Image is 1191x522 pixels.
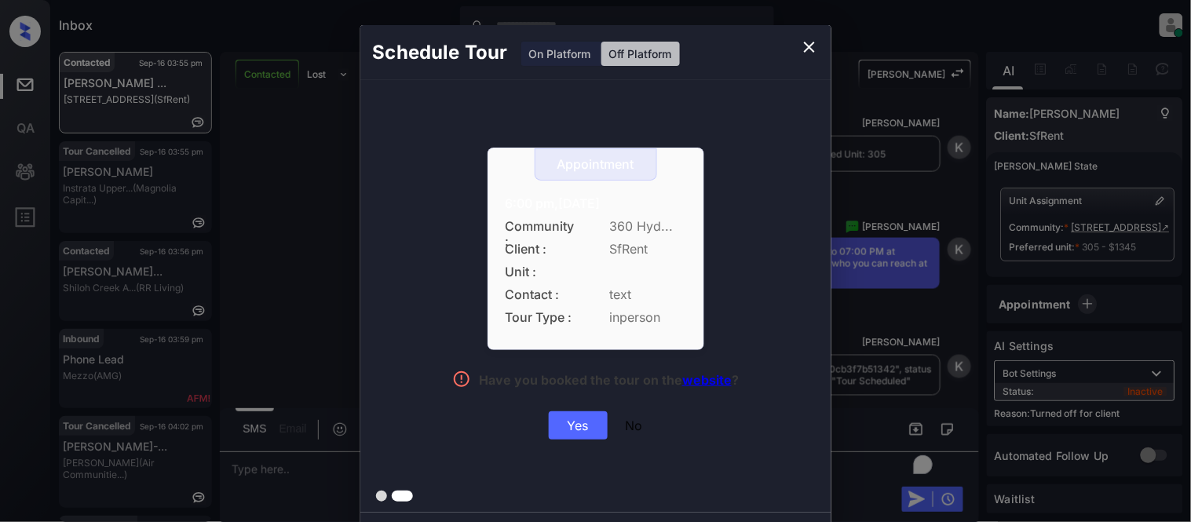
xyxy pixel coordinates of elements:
[626,418,643,433] div: No
[535,157,656,172] div: Appointment
[506,287,576,302] span: Contact :
[610,310,686,325] span: inperson
[506,310,576,325] span: Tour Type :
[360,25,521,80] h2: Schedule Tour
[549,411,608,440] div: Yes
[610,287,686,302] span: text
[506,242,576,257] span: Client :
[506,219,576,234] span: Community :
[610,242,686,257] span: SfRent
[610,219,686,234] span: 360 Hyd...
[794,31,825,63] button: close
[506,196,686,211] div: 6:00 pm,[DATE]
[479,372,739,392] div: Have you booked the tour on the ?
[506,265,576,279] span: Unit :
[682,372,732,388] a: website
